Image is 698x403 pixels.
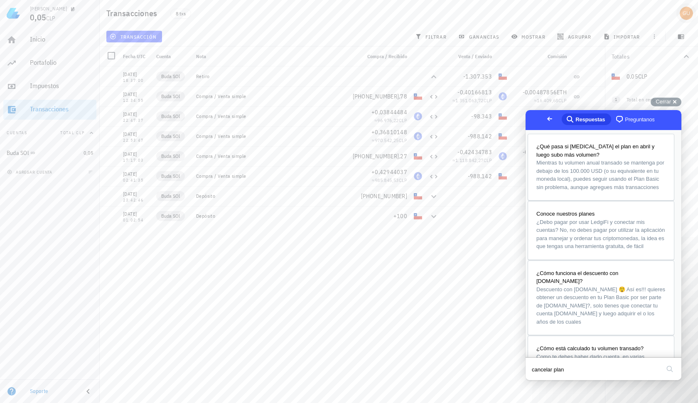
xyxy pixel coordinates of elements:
[372,137,407,143] span: ≈
[513,33,546,40] span: mostrar
[161,132,180,140] span: Buda SOl
[414,192,422,200] div: CLP-icon
[123,138,150,143] div: 22:53:47
[523,148,557,156] span: -0,00509217
[123,158,150,162] div: 17:17:03
[372,177,407,183] span: ≈
[193,47,357,66] div: Nota
[11,176,140,215] span: Descuento con [DOMAIN_NAME] 😲 Así es!!! quieres obtener un descuento en tu Plan Basic por ser par...
[30,12,46,23] span: 0,05
[30,82,93,90] div: Impuestos
[111,33,157,40] span: transacción
[196,193,354,199] div: Depósito
[605,47,698,66] button: Totales
[156,53,171,59] span: Cuenta
[153,47,193,66] div: Cuenta
[499,112,507,120] div: CLP-icon
[651,98,681,106] button: Cerrar
[3,123,96,143] button: CuentasTotal CLP
[7,150,29,157] div: Buda SOl
[457,88,492,96] span: -0,40166813
[60,130,85,135] span: Total CLP
[196,153,346,160] div: Compra / Venta simple
[161,192,180,200] span: Buda SOl
[9,170,52,175] span: agregar cuenta
[468,133,492,140] span: -988.142
[375,137,399,143] span: 970.542,25
[367,53,407,59] span: Compra / Recibido
[468,172,492,180] span: -988.142
[627,96,675,103] div: Total en cero
[123,130,150,138] div: [DATE]
[11,33,129,48] span: ¿Qué pasa si [MEDICAL_DATA] el plan en abril y luego subo más volumen?
[484,97,492,103] span: CLP
[123,210,150,218] div: [DATE]
[557,88,567,96] span: ETH
[455,97,484,103] span: 1.351.063,72
[371,168,407,176] span: +0,42944037
[508,31,551,42] button: mostrar
[176,9,186,18] span: 8 txs
[452,157,492,163] span: ≈
[7,7,20,20] img: LedgiFi
[123,178,150,182] div: 02:41:35
[548,53,567,59] span: Comisión
[558,97,567,103] span: CLP
[2,24,148,90] a: ¿Qué pasa si compro el plan en abril y luego subo más volumen?. Mientras tu volumen anual transad...
[414,212,422,220] div: CLP-icon
[2,226,148,292] a: ¿Cómo está calculado tu volumen transado?. Como te debes haber dado cuenta, en varias secciones d...
[46,15,56,22] span: CLP
[123,90,150,98] div: [DATE]
[534,97,567,103] span: ≈
[615,96,617,103] span: 1
[123,98,150,103] div: 12:34:55
[161,112,180,120] span: Buda SOl
[30,59,93,66] div: Portafolio
[3,76,96,96] a: Impuestos
[123,53,145,59] span: Fecha UTC
[196,113,354,120] div: Compra / Venta simple
[161,172,180,180] span: Buda SOl
[161,212,180,220] span: Buda SOl
[161,92,180,101] span: Buda SOl
[161,72,180,81] span: Buda SOl
[526,110,681,380] iframe: Help Scout Beacon - Live Chat, Contact Form, and Knowledge Base
[656,98,671,105] span: Cerrar
[463,73,492,80] span: -1.307.353
[123,190,150,198] div: [DATE]
[11,109,139,140] span: ¿Debo pagar por usar LedgiFi y conectar mis cuentas? No, no debes pagar por utilizar la aplicació...
[417,33,447,40] span: filtrar
[123,110,150,118] div: [DATE]
[3,30,96,50] a: Inicio
[123,170,150,178] div: [DATE]
[499,132,507,140] div: CLP-icon
[3,143,96,163] a: Buda SOl 0,05
[196,173,354,179] div: Compra / Venta simple
[123,79,150,83] div: 18:37:00
[414,132,422,140] div: ETH-icon
[30,388,76,395] div: Soporte
[414,92,422,101] div: CLP-icon
[30,105,93,113] div: Transacciones
[30,35,93,43] div: Inicio
[499,92,507,101] div: ETH-icon
[499,172,507,180] div: CLP-icon
[161,152,180,160] span: Buda SOl
[412,31,452,42] button: filtrar
[455,157,484,163] span: 1.118.842,27
[106,31,162,42] button: transacción
[120,47,153,66] div: Fecha UTC
[460,33,499,40] span: ganancias
[377,117,399,123] span: 96.976,22
[3,100,96,120] a: Transacciones
[123,118,150,123] div: 22:47:37
[605,33,640,40] span: importar
[399,137,407,143] span: CLP
[458,53,492,59] span: Venta / Enviado
[374,117,407,123] span: ≈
